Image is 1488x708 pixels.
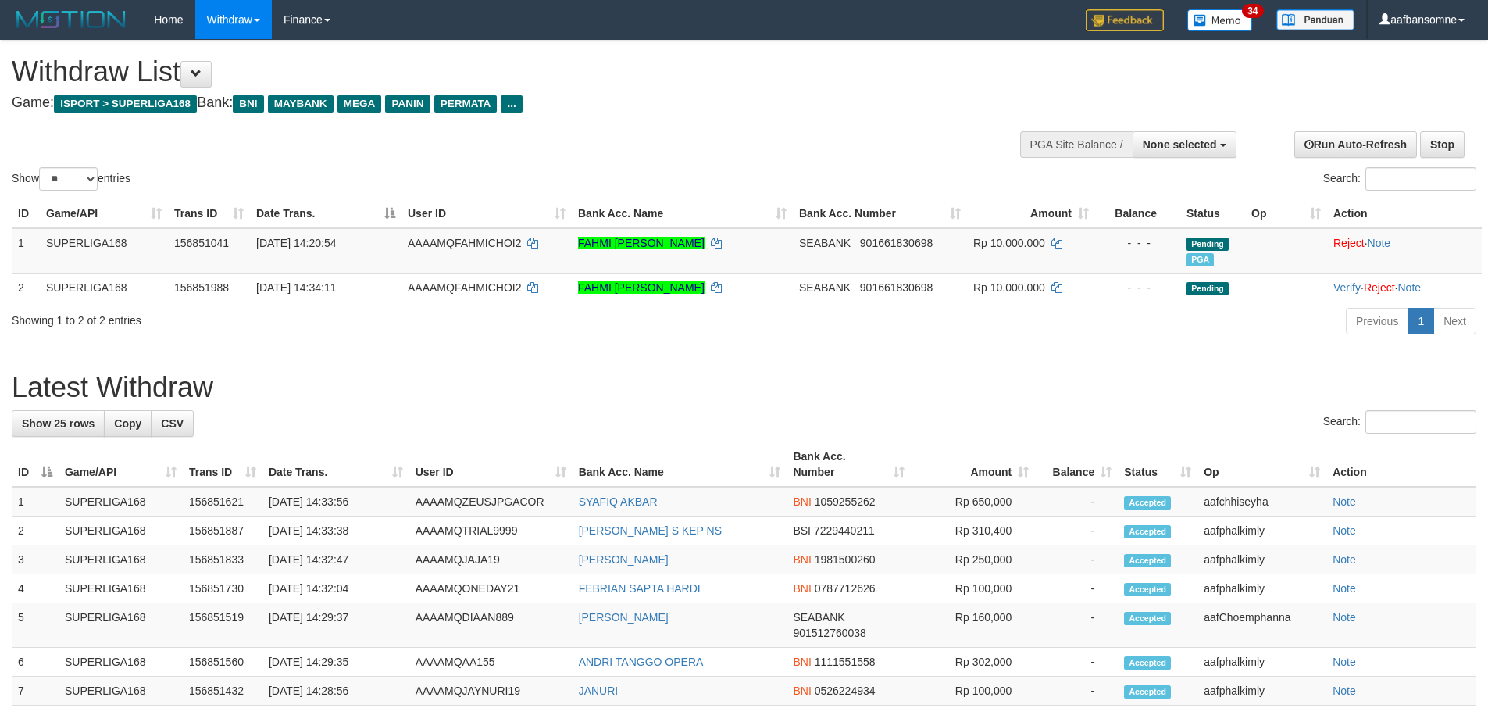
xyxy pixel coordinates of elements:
[40,273,168,302] td: SUPERLIGA168
[12,603,59,648] td: 5
[151,410,194,437] a: CSV
[1323,410,1476,434] label: Search:
[268,95,334,113] span: MAYBANK
[233,95,263,113] span: BNI
[1276,9,1354,30] img: panduan.png
[793,495,811,508] span: BNI
[1035,545,1118,574] td: -
[12,199,40,228] th: ID
[12,372,1476,403] h1: Latest Withdraw
[1323,167,1476,191] label: Search:
[860,281,933,294] span: Copy 901661830698 to clipboard
[183,677,262,706] td: 156851432
[59,574,183,603] td: SUPERLIGA168
[408,281,521,294] span: AAAAMQFAHMICHOI2
[262,677,409,706] td: [DATE] 14:28:56
[1327,199,1482,228] th: Action
[12,648,59,677] td: 6
[104,410,152,437] a: Copy
[1346,308,1408,334] a: Previous
[59,442,183,487] th: Game/API: activate to sort column ascending
[12,677,59,706] td: 7
[579,524,722,537] a: [PERSON_NAME] S KEP NS
[12,273,40,302] td: 2
[262,603,409,648] td: [DATE] 14:29:37
[1333,685,1356,697] a: Note
[1186,238,1229,251] span: Pending
[1095,199,1180,228] th: Balance
[1333,656,1356,668] a: Note
[434,95,498,113] span: PERMATA
[1035,648,1118,677] td: -
[12,574,59,603] td: 4
[1186,282,1229,295] span: Pending
[911,677,1035,706] td: Rp 100,000
[12,306,608,328] div: Showing 1 to 2 of 2 entries
[1180,199,1245,228] th: Status
[59,677,183,706] td: SUPERLIGA168
[1186,253,1214,266] span: Marked by aafsengchandara
[12,167,130,191] label: Show entries
[579,611,669,624] a: [PERSON_NAME]
[262,517,409,545] td: [DATE] 14:33:38
[572,199,793,228] th: Bank Acc. Name: activate to sort column ascending
[1124,685,1171,699] span: Accepted
[1124,554,1171,567] span: Accepted
[409,677,573,706] td: AAAAMQJAYNURI19
[183,545,262,574] td: 156851833
[59,517,183,545] td: SUPERLIGA168
[1086,9,1164,31] img: Feedback.jpg
[262,545,409,574] td: [DATE] 14:32:47
[911,545,1035,574] td: Rp 250,000
[12,8,130,31] img: MOTION_logo.png
[174,281,229,294] span: 156851988
[1124,583,1171,596] span: Accepted
[1245,199,1327,228] th: Op: activate to sort column ascending
[973,237,1045,249] span: Rp 10.000.000
[1197,603,1326,648] td: aafChoemphanna
[250,199,401,228] th: Date Trans.: activate to sort column descending
[1124,612,1171,625] span: Accepted
[409,545,573,574] td: AAAAMQJAJA19
[1420,131,1465,158] a: Stop
[799,237,851,249] span: SEABANK
[1197,677,1326,706] td: aafphalkimly
[262,442,409,487] th: Date Trans.: activate to sort column ascending
[911,442,1035,487] th: Amount: activate to sort column ascending
[12,545,59,574] td: 3
[409,603,573,648] td: AAAAMQDIAAN889
[1333,281,1361,294] a: Verify
[793,199,967,228] th: Bank Acc. Number: activate to sort column ascending
[578,281,705,294] a: FAHMI [PERSON_NAME]
[815,582,876,595] span: Copy 0787712626 to clipboard
[1124,496,1171,510] span: Accepted
[1035,574,1118,603] td: -
[409,517,573,545] td: AAAAMQTRIAL9999
[578,237,705,249] a: FAHMI [PERSON_NAME]
[967,199,1095,228] th: Amount: activate to sort column ascending
[408,237,521,249] span: AAAAMQFAHMICHOI2
[1197,487,1326,517] td: aafchhiseyha
[1020,131,1133,158] div: PGA Site Balance /
[814,524,875,537] span: Copy 7229440211 to clipboard
[1197,574,1326,603] td: aafphalkimly
[12,517,59,545] td: 2
[40,228,168,274] td: SUPERLIGA168
[793,685,811,697] span: BNI
[1333,582,1356,595] a: Note
[860,237,933,249] span: Copy 901661830698 to clipboard
[1327,273,1482,302] td: · ·
[579,495,658,508] a: SYAFIQ AKBAR
[1333,495,1356,508] a: Note
[911,517,1035,545] td: Rp 310,400
[501,95,522,113] span: ...
[22,417,95,430] span: Show 25 rows
[1118,442,1197,487] th: Status: activate to sort column ascending
[12,228,40,274] td: 1
[1143,138,1217,151] span: None selected
[1333,524,1356,537] a: Note
[573,442,787,487] th: Bank Acc. Name: activate to sort column ascending
[815,495,876,508] span: Copy 1059255262 to clipboard
[1397,281,1421,294] a: Note
[256,237,336,249] span: [DATE] 14:20:54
